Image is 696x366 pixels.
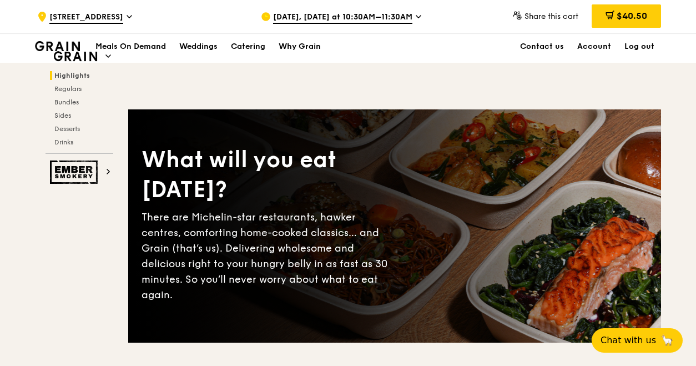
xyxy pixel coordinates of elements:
a: Why Grain [272,30,327,63]
h1: Meals On Demand [95,41,166,52]
span: $40.50 [617,11,647,21]
img: Ember Smokery web logo [50,161,101,184]
span: [DATE], [DATE] at 10:30AM–11:30AM [273,12,412,24]
span: Sides [54,112,71,119]
span: Regulars [54,85,82,93]
a: Log out [618,30,661,63]
img: Grain web logo [50,47,101,67]
div: What will you eat [DATE]? [142,145,395,205]
div: Weddings [179,30,218,63]
a: Contact us [513,30,571,63]
div: Why Grain [279,30,321,63]
span: Chat with us [601,334,656,347]
div: There are Michelin-star restaurants, hawker centres, comforting home-cooked classics… and Grain (... [142,209,395,303]
span: [STREET_ADDRESS] [49,12,123,24]
a: Weddings [173,30,224,63]
span: Highlights [54,72,90,79]
span: 🦙 [660,334,674,347]
a: Account [571,30,618,63]
a: Catering [224,30,272,63]
span: Desserts [54,125,80,133]
span: Drinks [54,138,73,146]
span: Share this cart [524,12,578,21]
div: Catering [231,30,265,63]
span: Bundles [54,98,79,106]
button: Chat with us🦙 [592,328,683,353]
